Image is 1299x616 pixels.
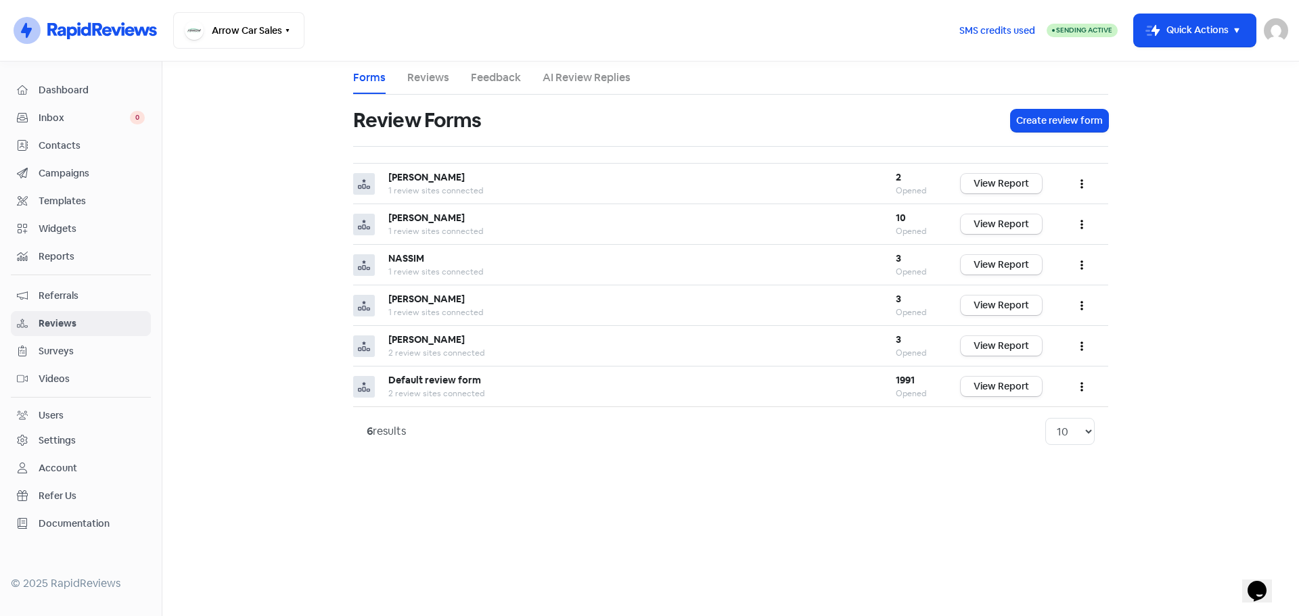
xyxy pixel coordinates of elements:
span: Videos [39,372,145,386]
iframe: chat widget [1242,562,1285,602]
b: 3 [896,333,901,346]
a: Campaigns [11,161,151,186]
b: 10 [896,212,906,224]
b: Default review form [388,374,481,386]
div: Settings [39,433,76,448]
a: Surveys [11,339,151,364]
span: Surveys [39,344,145,358]
b: 3 [896,252,901,264]
span: Sending Active [1056,26,1112,34]
a: SMS credits used [948,22,1047,37]
div: Opened [896,306,934,318]
span: Contacts [39,139,145,153]
img: User [1264,18,1288,43]
a: Referrals [11,283,151,308]
a: Widgets [11,216,151,241]
a: Dashboard [11,78,151,103]
a: View Report [961,174,1042,193]
div: Opened [896,266,934,278]
span: Campaigns [39,166,145,181]
b: 3 [896,293,901,305]
b: [PERSON_NAME] [388,333,465,346]
a: Documentation [11,511,151,536]
span: 1 review sites connected [388,307,483,318]
a: Refer Us [11,483,151,508]
button: Create review form [1011,110,1108,132]
div: Opened [896,225,934,237]
span: 1 review sites connected [388,226,483,237]
a: Templates [11,189,151,214]
span: Templates [39,194,145,208]
span: 1 review sites connected [388,185,483,196]
div: Opened [896,347,934,359]
span: Widgets [39,222,145,236]
a: View Report [961,336,1042,356]
a: Reviews [11,311,151,336]
span: 1 review sites connected [388,266,483,277]
span: Inbox [39,111,130,125]
a: AI Review Replies [543,70,631,86]
div: Users [39,408,64,423]
a: View Report [961,377,1042,396]
a: View Report [961,255,1042,275]
b: 1991 [896,374,915,386]
span: 2 review sites connected [388,348,484,358]
h1: Review Forms [353,99,481,142]
b: 2 [896,171,901,183]
b: [PERSON_NAME] [388,171,465,183]
a: Reviews [407,70,449,86]
span: 2 review sites connected [388,388,484,399]
span: Referrals [39,289,145,303]
b: [PERSON_NAME] [388,212,465,224]
span: 0 [130,111,145,124]
span: Reviews [39,316,145,331]
a: Account [11,456,151,481]
span: Refer Us [39,489,145,503]
a: Forms [353,70,386,86]
div: Opened [896,387,934,400]
a: Inbox 0 [11,105,151,131]
div: Opened [896,185,934,197]
a: Videos [11,366,151,392]
a: Settings [11,428,151,453]
button: Arrow Car Sales [173,12,304,49]
a: Contacts [11,133,151,158]
a: Users [11,403,151,428]
span: Documentation [39,517,145,531]
b: [PERSON_NAME] [388,293,465,305]
span: SMS credits used [959,24,1035,38]
button: Quick Actions [1134,14,1256,47]
a: Reports [11,244,151,269]
div: Account [39,461,77,475]
div: results [367,423,406,440]
span: Dashboard [39,83,145,97]
a: Sending Active [1047,22,1118,39]
a: Feedback [471,70,521,86]
a: View Report [961,214,1042,234]
a: View Report [961,295,1042,315]
b: NASSIM [388,252,424,264]
strong: 6 [367,424,373,438]
span: Reports [39,250,145,264]
div: © 2025 RapidReviews [11,575,151,592]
